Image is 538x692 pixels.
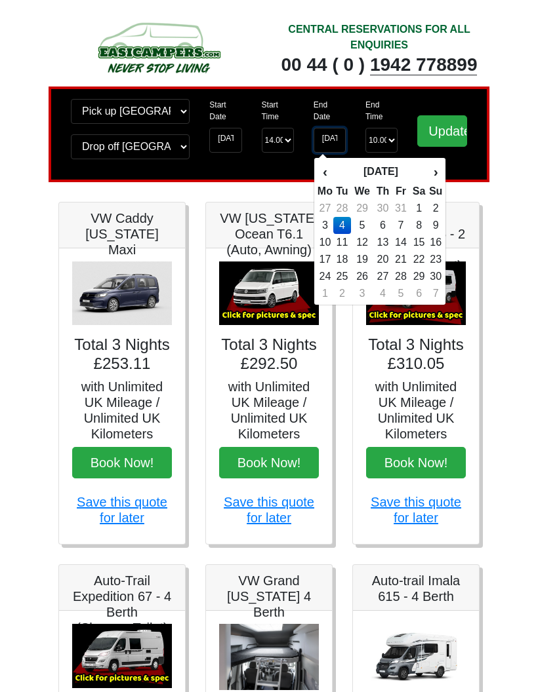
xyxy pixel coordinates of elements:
[428,268,443,285] td: 30
[366,624,466,688] img: Auto-trail Imala 615 - 4 Berth
[351,268,373,285] td: 26
[317,161,333,183] th: ‹
[392,234,410,251] td: 14
[72,379,172,442] h5: with Unlimited UK Mileage / Unlimited UK Kilometers
[333,183,351,200] th: Tu
[219,379,319,442] h5: with Unlimited UK Mileage / Unlimited UK Kilometers
[373,251,392,268] td: 20
[409,183,428,200] th: Sa
[392,285,410,302] td: 5
[279,22,480,53] div: CENTRAL RESERVATIONS FOR ALL ENQUIRIES
[333,217,351,234] td: 4
[333,234,351,251] td: 11
[333,161,428,183] th: [DATE]
[373,234,392,251] td: 13
[428,234,443,251] td: 16
[209,99,241,123] label: Start Date
[219,261,319,326] img: VW California Ocean T6.1 (Auto, Awning)
[279,53,480,77] div: 00 44 ( 0 )
[333,251,351,268] td: 18
[351,251,373,268] td: 19
[351,285,373,302] td: 3
[333,268,351,285] td: 25
[72,624,172,688] img: Auto-Trail Expedition 67 - 4 Berth (Shower+Toilet)
[317,200,333,217] td: 27
[428,200,443,217] td: 2
[428,161,443,183] th: ›
[314,128,346,153] input: Return Date
[428,217,443,234] td: 9
[366,336,466,374] h4: Total 3 Nights £310.05
[392,217,410,234] td: 7
[219,624,319,690] img: VW Grand California 4 Berth
[365,99,398,123] label: End Time
[428,251,443,268] td: 23
[392,251,410,268] td: 21
[373,268,392,285] td: 27
[58,18,259,77] img: campers-checkout-logo.png
[317,183,333,200] th: Mo
[392,183,410,200] th: Fr
[219,573,319,620] h5: VW Grand [US_STATE] 4 Berth
[351,234,373,251] td: 12
[366,379,466,442] h5: with Unlimited UK Mileage / Unlimited UK Kilometers
[317,234,333,251] td: 10
[373,183,392,200] th: Th
[72,573,172,636] h5: Auto-Trail Expedition 67 - 4 Berth (Shower+Toilet)
[373,200,392,217] td: 30
[317,251,333,268] td: 17
[417,115,467,147] input: Update
[351,183,373,200] th: We
[371,495,461,525] a: Save this quote for later
[219,336,319,374] h4: Total 3 Nights £292.50
[392,200,410,217] td: 31
[366,573,466,604] h5: Auto-trail Imala 615 - 4 Berth
[409,234,428,251] td: 15
[409,217,428,234] td: 8
[77,495,167,525] a: Save this quote for later
[366,447,466,478] button: Book Now!
[209,128,241,153] input: Start Date
[314,99,346,123] label: End Date
[262,99,294,123] label: Start Time
[72,447,172,478] button: Book Now!
[373,285,392,302] td: 4
[351,217,373,234] td: 5
[409,268,428,285] td: 29
[219,210,319,258] h5: VW [US_STATE] Ocean T6.1 (Auto, Awning)
[317,217,333,234] td: 3
[392,268,410,285] td: 28
[409,285,428,302] td: 6
[351,200,373,217] td: 29
[72,210,172,258] h5: VW Caddy [US_STATE] Maxi
[333,285,351,302] td: 2
[373,217,392,234] td: 6
[333,200,351,217] td: 28
[72,336,172,374] h4: Total 3 Nights £253.11
[317,268,333,285] td: 24
[409,200,428,217] td: 1
[428,183,443,200] th: Su
[72,261,172,326] img: VW Caddy California Maxi
[224,495,314,525] a: Save this quote for later
[219,447,319,478] button: Book Now!
[317,285,333,302] td: 1
[409,251,428,268] td: 22
[428,285,443,302] td: 7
